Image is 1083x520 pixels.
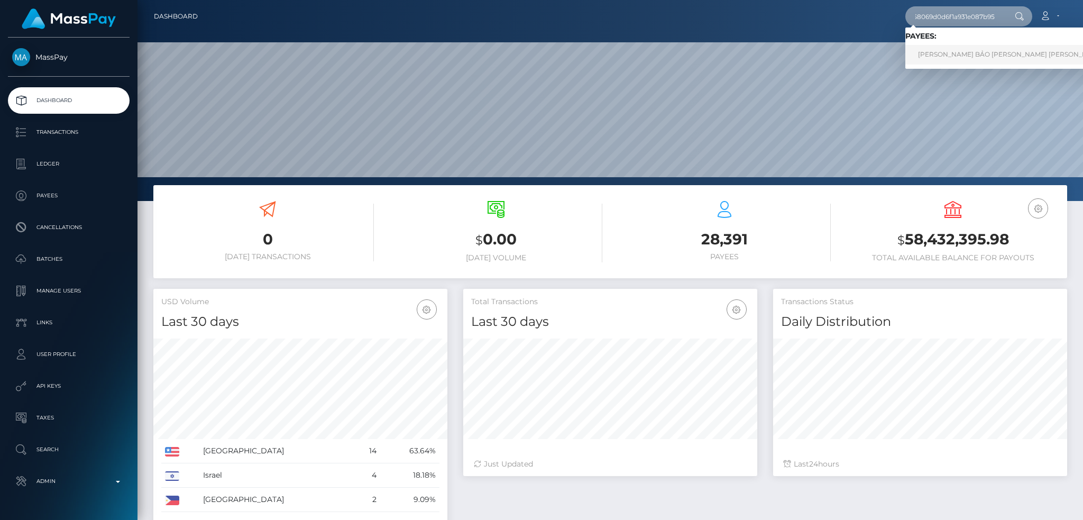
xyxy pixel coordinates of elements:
[199,439,354,463] td: [GEOGRAPHIC_DATA]
[12,251,125,267] p: Batches
[12,156,125,172] p: Ledger
[380,439,439,463] td: 63.64%
[781,313,1059,331] h4: Daily Distribution
[8,151,130,177] a: Ledger
[165,471,179,481] img: IL.png
[8,246,130,272] a: Batches
[199,488,354,512] td: [GEOGRAPHIC_DATA]
[161,313,439,331] h4: Last 30 days
[12,378,125,394] p: API Keys
[8,309,130,336] a: Links
[12,442,125,458] p: Search
[12,48,30,66] img: MassPay
[161,252,374,261] h6: [DATE] Transactions
[8,87,130,114] a: Dashboard
[471,297,749,307] h5: Total Transactions
[165,447,179,457] img: US.png
[8,341,130,368] a: User Profile
[22,8,116,29] img: MassPay Logo
[12,315,125,331] p: Links
[809,459,818,469] span: 24
[8,278,130,304] a: Manage Users
[8,52,130,62] span: MassPay
[354,439,380,463] td: 14
[390,253,602,262] h6: [DATE] Volume
[847,253,1059,262] h6: Total Available Balance for Payouts
[12,124,125,140] p: Transactions
[474,459,747,470] div: Just Updated
[781,297,1059,307] h5: Transactions Status
[12,188,125,204] p: Payees
[618,252,831,261] h6: Payees
[784,459,1057,470] div: Last hours
[12,346,125,362] p: User Profile
[8,405,130,431] a: Taxes
[161,297,439,307] h5: USD Volume
[8,373,130,399] a: API Keys
[8,183,130,209] a: Payees
[380,463,439,488] td: 18.18%
[390,229,602,251] h3: 0.00
[905,6,1005,26] input: Search...
[897,233,905,248] small: $
[12,410,125,426] p: Taxes
[154,5,198,28] a: Dashboard
[161,229,374,250] h3: 0
[8,436,130,463] a: Search
[618,229,831,250] h3: 28,391
[380,488,439,512] td: 9.09%
[165,496,179,505] img: PH.png
[8,119,130,145] a: Transactions
[12,93,125,108] p: Dashboard
[199,463,354,488] td: Israel
[12,220,125,235] p: Cancellations
[8,214,130,241] a: Cancellations
[847,229,1059,251] h3: 58,432,395.98
[12,283,125,299] p: Manage Users
[354,488,380,512] td: 2
[471,313,749,331] h4: Last 30 days
[354,463,380,488] td: 4
[8,468,130,495] a: Admin
[475,233,483,248] small: $
[12,473,125,489] p: Admin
